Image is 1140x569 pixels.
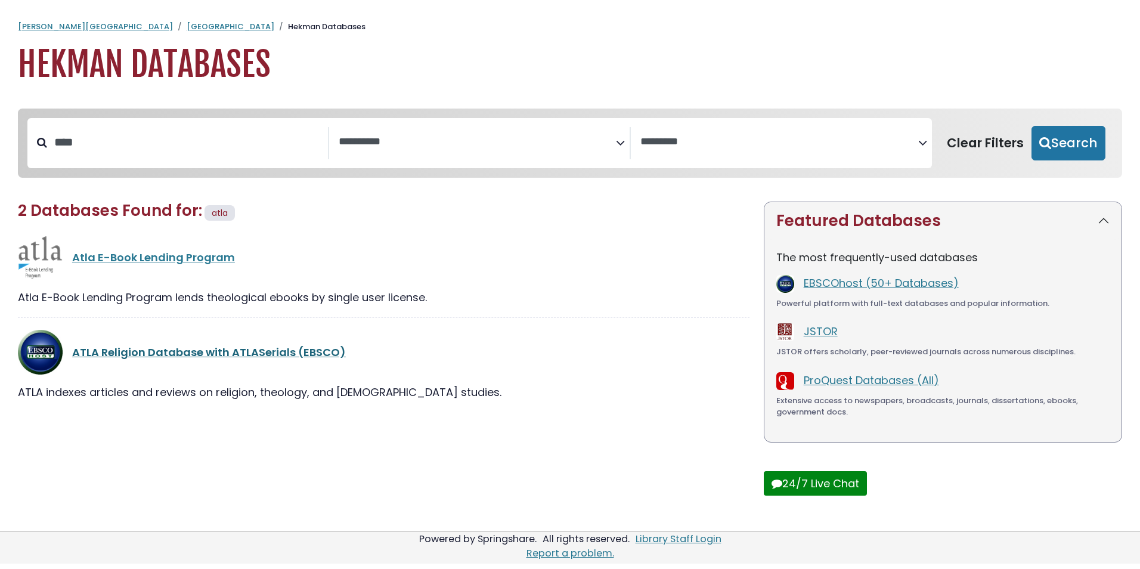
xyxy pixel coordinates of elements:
button: 24/7 Live Chat [764,471,867,496]
li: Hekman Databases [274,21,365,33]
input: Search database by title or keyword [47,132,328,152]
textarea: Search [640,136,918,149]
button: Clear Filters [939,126,1031,160]
h1: Hekman Databases [18,45,1122,85]
a: ProQuest Databases (All) [804,373,939,388]
div: Atla E-Book Lending Program lends theological ebooks by single user license. [18,289,749,305]
a: Atla E-Book Lending Program [72,250,235,265]
div: JSTOR offers scholarly, peer-reviewed journals across numerous disciplines. [776,346,1110,358]
button: Submit for Search Results [1031,126,1105,160]
a: Report a problem. [526,546,614,560]
a: ATLA Religion Database with ATLASerials (EBSCO) [72,345,346,360]
textarea: Search [339,136,616,149]
button: Featured Databases [764,202,1122,240]
a: JSTOR [804,324,838,339]
div: All rights reserved. [541,532,631,546]
div: Extensive access to newspapers, broadcasts, journals, dissertations, ebooks, government docs. [776,395,1110,418]
div: Powerful platform with full-text databases and popular information. [776,298,1110,310]
span: 2 Databases Found for: [18,200,202,221]
div: Powered by Springshare. [417,532,538,546]
a: EBSCOhost (50+ Databases) [804,276,959,290]
nav: breadcrumb [18,21,1122,33]
nav: Search filters [18,109,1122,178]
a: [GEOGRAPHIC_DATA] [187,21,274,32]
a: Library Staff Login [636,532,721,546]
a: [PERSON_NAME][GEOGRAPHIC_DATA] [18,21,173,32]
div: ATLA indexes articles and reviews on religion, theology, and [DEMOGRAPHIC_DATA] studies. [18,384,749,400]
span: atla [212,207,228,219]
p: The most frequently-used databases [776,249,1110,265]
